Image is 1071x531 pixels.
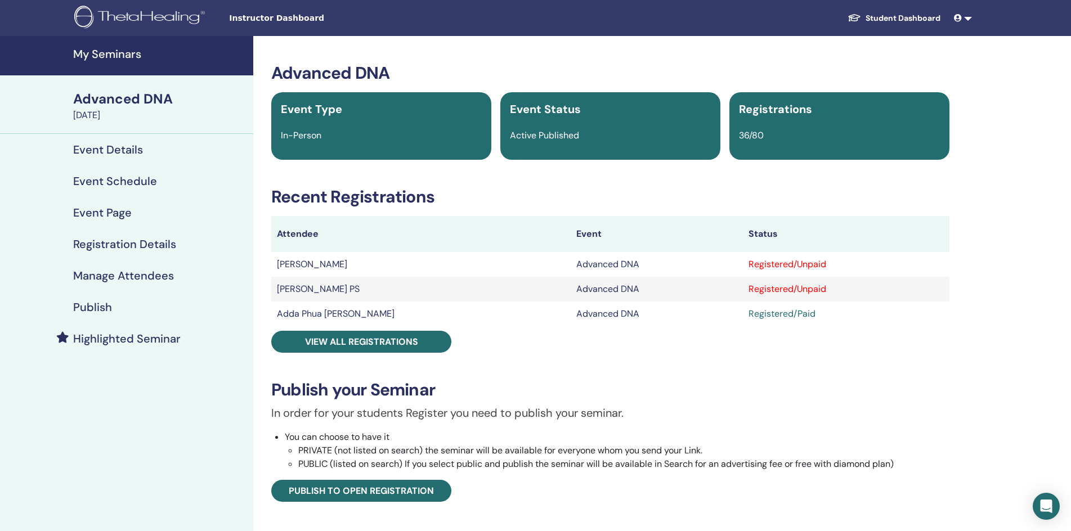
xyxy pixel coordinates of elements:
div: Registered/Unpaid [749,282,944,296]
span: Instructor Dashboard [229,12,398,24]
span: Registrations [739,102,812,116]
h4: Manage Attendees [73,269,174,282]
li: PRIVATE (not listed on search) the seminar will be available for everyone whom you send your Link. [298,444,949,457]
li: PUBLIC (listed on search) If you select public and publish the seminar will be available in Searc... [298,457,949,471]
h4: Publish [73,300,112,314]
a: Advanced DNA[DATE] [66,89,253,122]
h4: Event Page [73,206,132,219]
span: Active Published [510,129,579,141]
a: Student Dashboard [839,8,949,29]
th: Attendee [271,216,571,252]
td: Advanced DNA [571,277,743,301]
span: Publish to open registration [289,485,434,497]
div: [DATE] [73,109,247,122]
td: Advanced DNA [571,301,743,326]
span: View all registrations [305,336,418,348]
h3: Recent Registrations [271,187,949,207]
div: Advanced DNA [73,89,247,109]
span: 36/80 [739,129,764,141]
li: You can choose to have it [285,430,949,471]
td: Adda Phua [PERSON_NAME] [271,301,571,326]
th: Status [743,216,949,252]
td: [PERSON_NAME] [271,252,571,277]
span: In-Person [281,129,321,141]
a: View all registrations [271,331,451,353]
h3: Publish your Seminar [271,380,949,400]
img: graduation-cap-white.svg [848,13,861,22]
h4: My Seminars [73,47,247,61]
h4: Highlighted Seminar [73,332,181,345]
h4: Registration Details [73,237,176,251]
h4: Event Details [73,143,143,156]
div: Registered/Unpaid [749,258,944,271]
div: Registered/Paid [749,307,944,321]
img: logo.png [74,6,209,31]
span: Event Type [281,102,342,116]
h3: Advanced DNA [271,63,949,83]
p: In order for your students Register you need to publish your seminar. [271,404,949,421]
td: Advanced DNA [571,252,743,277]
span: Event Status [510,102,581,116]
h4: Event Schedule [73,174,157,188]
td: [PERSON_NAME] PS [271,277,571,301]
div: Open Intercom Messenger [1033,493,1060,520]
th: Event [571,216,743,252]
a: Publish to open registration [271,480,451,502]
